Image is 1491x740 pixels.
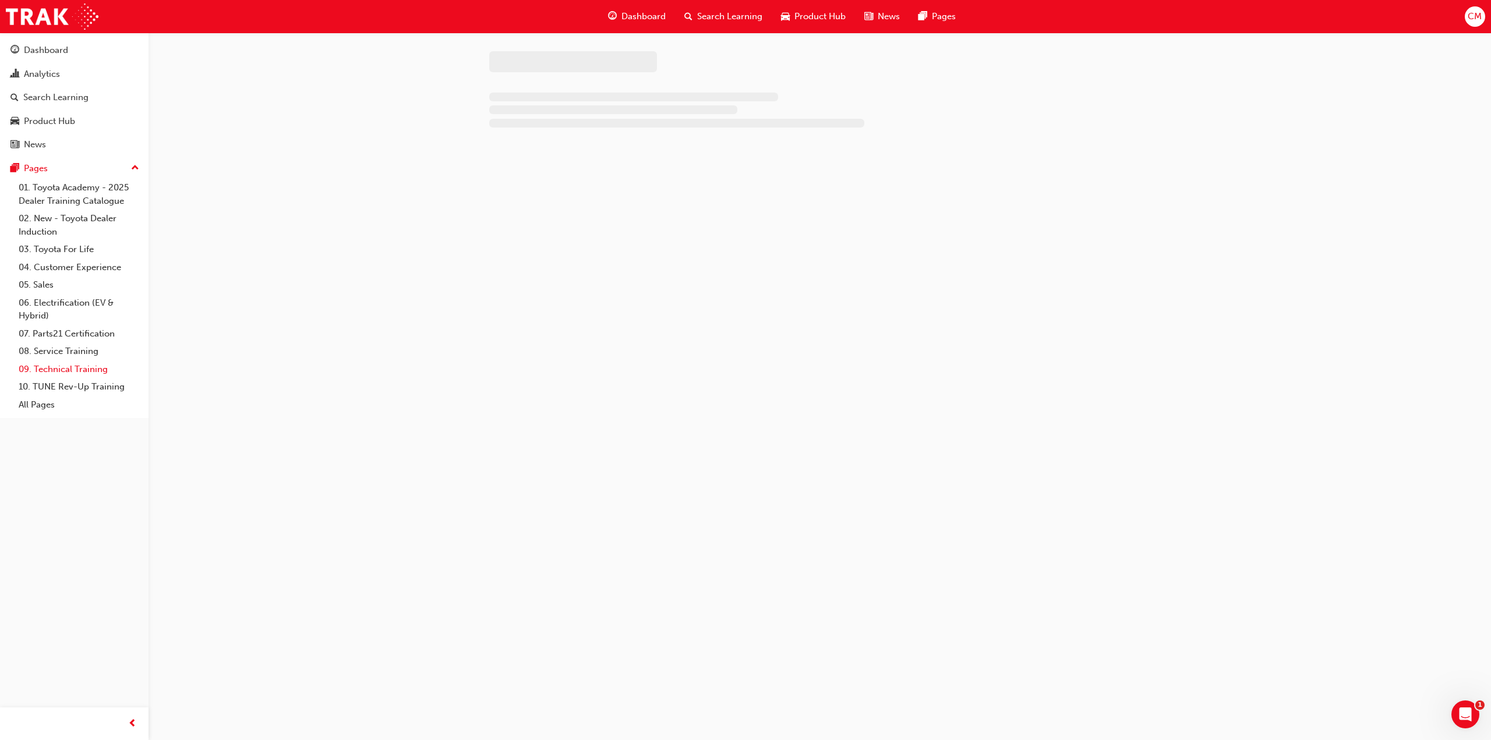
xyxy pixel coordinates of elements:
span: car-icon [10,116,19,127]
span: 1 [1475,700,1485,710]
a: 05. Sales [14,276,144,294]
a: Analytics [5,63,144,85]
a: pages-iconPages [909,5,965,29]
span: Product Hub [794,10,846,23]
span: news-icon [864,9,873,24]
button: Pages [5,158,144,179]
a: guage-iconDashboard [599,5,675,29]
div: News [24,138,46,151]
div: Pages [24,162,48,175]
a: 01. Toyota Academy - 2025 Dealer Training Catalogue [14,179,144,210]
span: guage-icon [10,45,19,56]
a: Search Learning [5,87,144,108]
span: pages-icon [918,9,927,24]
span: Pages [932,10,956,23]
div: Product Hub [24,115,75,128]
a: 03. Toyota For Life [14,240,144,259]
span: CM [1468,10,1482,23]
a: 09. Technical Training [14,360,144,378]
a: 02. New - Toyota Dealer Induction [14,210,144,240]
a: 10. TUNE Rev-Up Training [14,378,144,396]
span: Search Learning [697,10,762,23]
a: Dashboard [5,40,144,61]
button: CM [1465,6,1485,27]
a: search-iconSearch Learning [675,5,772,29]
a: 08. Service Training [14,342,144,360]
span: news-icon [10,140,19,150]
span: car-icon [781,9,790,24]
span: chart-icon [10,69,19,80]
a: car-iconProduct Hub [772,5,855,29]
a: news-iconNews [855,5,909,29]
span: search-icon [10,93,19,103]
div: Search Learning [23,91,89,104]
iframe: Intercom live chat [1451,700,1479,728]
span: Dashboard [621,10,666,23]
a: News [5,134,144,155]
a: 06. Electrification (EV & Hybrid) [14,294,144,325]
div: Dashboard [24,44,68,57]
span: prev-icon [128,717,137,731]
a: Product Hub [5,111,144,132]
span: up-icon [131,161,139,176]
div: Analytics [24,68,60,81]
span: search-icon [684,9,692,24]
a: All Pages [14,396,144,414]
span: News [878,10,900,23]
button: DashboardAnalyticsSearch LearningProduct HubNews [5,37,144,158]
img: Trak [6,3,98,30]
a: 07. Parts21 Certification [14,325,144,343]
span: pages-icon [10,164,19,174]
span: guage-icon [608,9,617,24]
a: 04. Customer Experience [14,259,144,277]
